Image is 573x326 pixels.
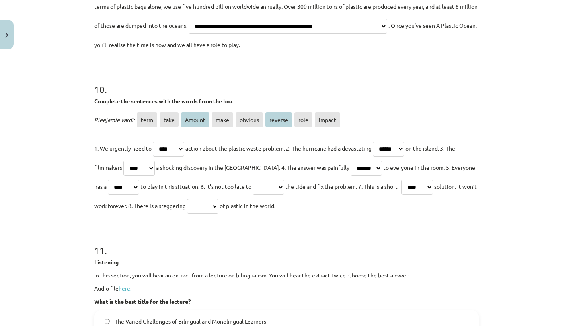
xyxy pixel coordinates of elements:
[236,112,263,127] span: obvious
[315,112,340,127] span: impact
[94,116,134,123] span: Pieejamie vārdi:
[94,298,191,305] strong: What is the best title for the lecture?
[160,112,179,127] span: take
[94,284,479,293] p: Audio file
[105,319,110,324] input: The Varied Challenges of Bilingual and Monolingual Learners
[94,258,119,266] strong: Listening
[94,231,479,256] h1: 11 .
[140,183,251,190] span: to play in this situation. 6. It’s not too late to
[137,112,157,127] span: term
[294,112,312,127] span: role
[5,33,8,38] img: icon-close-lesson-0947bae3869378f0d4975bcd49f059093ad1ed9edebbc8119c70593378902aed.svg
[156,164,349,171] span: a shocking discovery in the [GEOGRAPHIC_DATA]. 4. The answer was painfully
[94,271,479,279] p: In this section, you will hear an extract from a lecture on bilingualism. You will hear the extra...
[185,145,372,152] span: action about the plastic waste problem. 2. The hurricane had a devastating
[94,97,233,105] strong: Complete the sentences with the words from the box
[181,112,209,127] span: Amount
[212,112,233,127] span: make
[94,70,479,95] h1: 10 .
[119,285,131,292] a: here.
[265,112,292,127] span: reverse
[285,183,400,190] span: the tide and fix the problem. 7. This is a short -
[115,317,266,326] span: The Varied Challenges of Bilingual and Monolingual Learners
[220,202,275,209] span: of plastic in the world.
[94,145,152,152] span: 1. We urgently need to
